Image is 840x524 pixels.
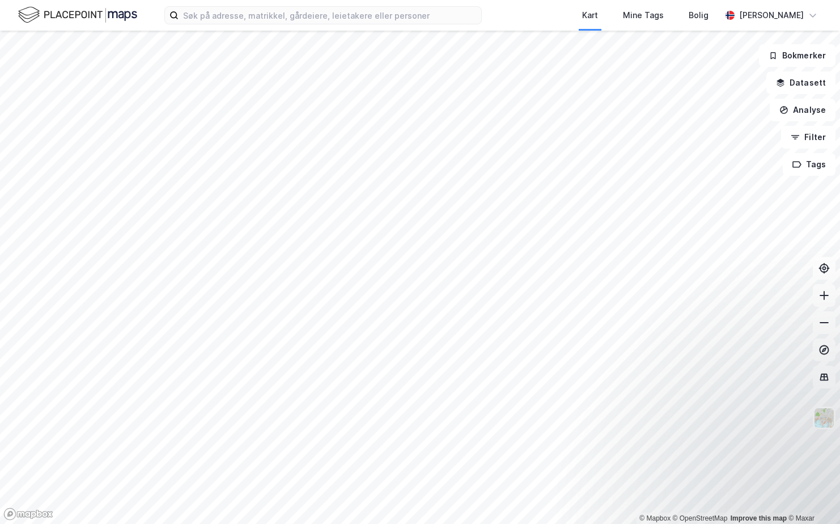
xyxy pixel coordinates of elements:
button: Tags [783,153,835,176]
button: Filter [781,126,835,149]
div: Mine Tags [623,9,664,22]
div: Bolig [689,9,709,22]
button: Bokmerker [759,44,835,67]
div: [PERSON_NAME] [739,9,804,22]
button: Analyse [770,99,835,121]
a: Improve this map [731,514,787,522]
a: OpenStreetMap [673,514,728,522]
a: Mapbox [639,514,671,522]
img: logo.f888ab2527a4732fd821a326f86c7f29.svg [18,5,137,25]
div: Kart [582,9,598,22]
img: Z [813,407,835,429]
button: Datasett [766,71,835,94]
input: Søk på adresse, matrikkel, gårdeiere, leietakere eller personer [179,7,481,24]
a: Mapbox homepage [3,508,53,521]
